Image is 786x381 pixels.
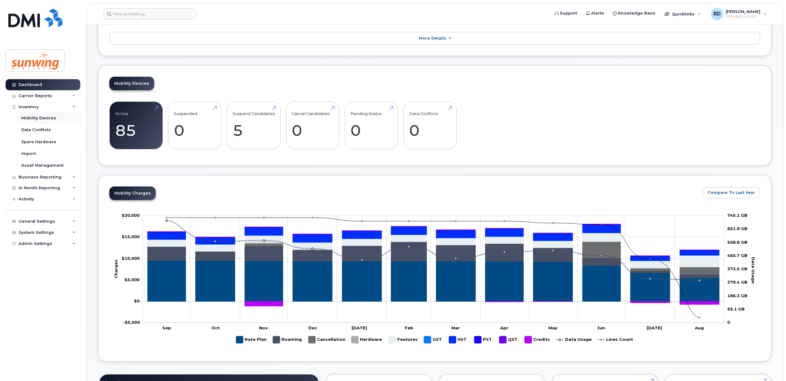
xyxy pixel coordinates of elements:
[211,325,219,330] tspan: Oct
[727,306,745,311] tspan: 93.1 GB
[548,325,557,330] tspan: May
[122,213,140,218] tspan: $20,000
[451,325,460,330] tspan: Mar
[726,14,760,19] span: Wireless Admin
[695,325,704,330] tspan: Aug
[618,10,655,16] span: Knowledge Base
[236,334,633,346] g: Legend
[351,334,382,346] g: Hardware
[273,334,302,346] g: Roaming
[727,293,747,298] tspan: 186.3 GB
[751,257,756,284] tspan: Data Usage
[713,10,721,18] span: RD
[560,10,577,16] span: Support
[598,334,633,346] g: Lines Count
[727,239,747,244] tspan: 558.8 GB
[672,11,695,16] span: Quicklinks
[122,255,140,260] g: $0
[134,298,140,303] tspan: $0
[556,334,592,346] g: Data Usage
[608,7,660,19] a: Knowledge Base
[581,7,608,19] a: Alerts
[233,105,275,146] a: Suspend Candidates 5
[122,255,140,260] tspan: $10,000
[647,325,662,330] tspan: [DATE]
[292,105,333,146] a: Cancel Candidates 0
[147,242,719,274] g: Cancellation
[352,325,367,330] tspan: [DATE]
[474,334,493,346] g: PST
[424,334,443,346] g: GST
[419,36,446,41] span: More Details
[115,105,157,146] a: Active 85
[147,242,719,278] g: Roaming
[122,213,140,218] g: $0
[350,105,392,146] a: Pending Status 0
[103,8,196,19] input: Find something...
[405,325,413,330] tspan: Feb
[113,259,118,278] tspan: Charges
[163,325,171,330] tspan: Sep
[125,277,140,282] g: $0
[123,320,140,325] g: $0
[122,234,140,239] g: $0
[308,325,317,330] tspan: Dec
[727,226,747,231] tspan: 651.9 GB
[236,334,267,346] g: Rate Plan
[125,277,140,282] tspan: $5,000
[500,325,508,330] tspan: Apr
[727,320,730,325] tspan: 0
[109,77,154,90] a: Mobility Devices
[122,234,140,239] tspan: $15,000
[109,186,156,200] a: Mobility Charges
[123,320,140,325] tspan: -$5,000
[597,325,605,330] tspan: Jun
[726,9,760,14] span: [PERSON_NAME]
[550,7,581,19] a: Support
[727,266,747,271] tspan: 372.5 GB
[259,325,268,330] tspan: Nov
[147,260,719,301] g: Rate Plan
[308,334,345,346] g: Cancellation
[707,8,771,20] div: Richard DeBiasio
[702,187,760,198] button: Compare To Last Year
[727,213,747,218] tspan: 745.1 GB
[499,334,518,346] g: QST
[449,334,468,346] g: HST
[525,334,550,346] g: Credits
[389,334,418,346] g: Features
[708,190,755,195] span: Compare To Last Year
[727,253,747,258] tspan: 465.7 GB
[591,10,604,16] span: Alerts
[727,280,747,285] tspan: 279.4 GB
[174,105,216,146] a: Suspended 0
[409,105,451,146] a: Data Conflicts 0
[660,8,705,20] div: Quicklinks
